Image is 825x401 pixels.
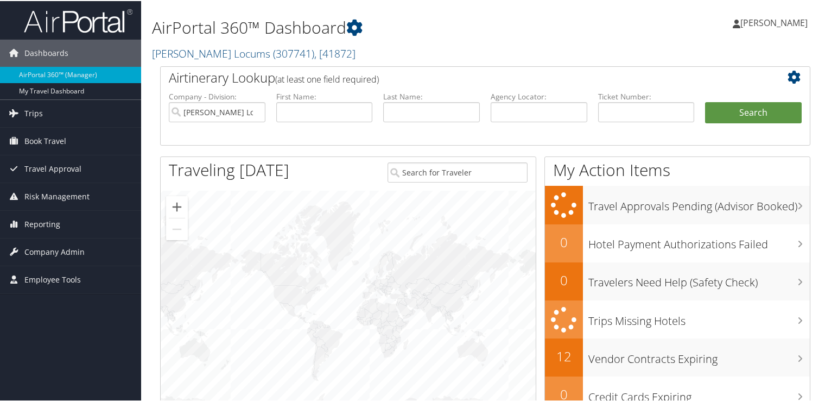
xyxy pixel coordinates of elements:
[273,45,314,60] span: ( 307741 )
[276,90,373,101] label: First Name:
[152,45,356,60] a: [PERSON_NAME] Locums
[545,346,583,365] h2: 12
[169,67,747,86] h2: Airtinerary Lookup
[545,337,810,375] a: 12Vendor Contracts Expiring
[275,72,379,84] span: (at least one field required)
[545,299,810,338] a: Trips Missing Hotels
[24,7,132,33] img: airportal-logo.png
[545,223,810,261] a: 0Hotel Payment Authorizations Failed
[24,210,60,237] span: Reporting
[24,237,85,265] span: Company Admin
[545,185,810,223] a: Travel Approvals Pending (Advisor Booked)
[588,268,810,289] h3: Travelers Need Help (Safety Check)
[740,16,808,28] span: [PERSON_NAME]
[545,158,810,180] h1: My Action Items
[588,307,810,328] h3: Trips Missing Hotels
[588,230,810,251] h3: Hotel Payment Authorizations Failed
[545,270,583,289] h2: 0
[166,217,188,239] button: Zoom out
[733,5,818,38] a: [PERSON_NAME]
[588,192,810,213] h3: Travel Approvals Pending (Advisor Booked)
[24,99,43,126] span: Trips
[705,101,802,123] button: Search
[545,232,583,250] h2: 0
[166,195,188,217] button: Zoom in
[169,90,265,101] label: Company - Division:
[169,158,289,180] h1: Traveling [DATE]
[598,90,695,101] label: Ticket Number:
[152,15,596,38] h1: AirPortal 360™ Dashboard
[24,39,68,66] span: Dashboards
[383,90,480,101] label: Last Name:
[545,261,810,299] a: 0Travelers Need Help (Safety Check)
[491,90,587,101] label: Agency Locator:
[24,182,90,209] span: Risk Management
[24,154,81,181] span: Travel Approval
[24,265,81,292] span: Employee Tools
[588,345,810,366] h3: Vendor Contracts Expiring
[314,45,356,60] span: , [ 41872 ]
[388,161,528,181] input: Search for Traveler
[24,127,66,154] span: Book Travel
